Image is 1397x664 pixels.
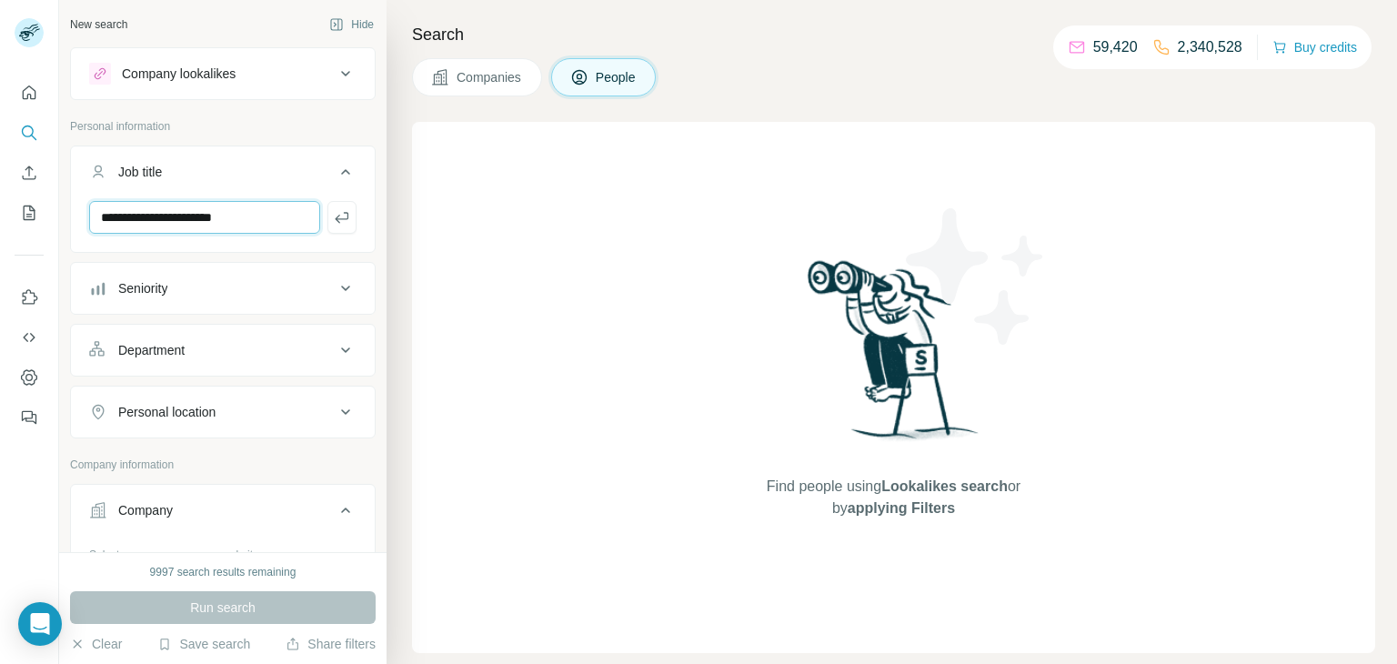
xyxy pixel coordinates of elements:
span: Companies [457,68,523,86]
span: Find people using or by [748,476,1039,519]
button: Buy credits [1272,35,1357,60]
img: Surfe Illustration - Stars [894,195,1058,358]
div: Open Intercom Messenger [18,602,62,646]
div: Select a company name or website [89,539,357,563]
div: 9997 search results remaining [150,564,296,580]
p: Company information [70,457,376,473]
h4: Search [412,22,1375,47]
button: Share filters [286,635,376,653]
button: Quick start [15,76,44,109]
div: Company [118,501,173,519]
div: Job title [118,163,162,181]
button: Company lookalikes [71,52,375,96]
div: Department [118,341,185,359]
button: Enrich CSV [15,156,44,189]
div: Personal location [118,403,216,421]
span: applying Filters [848,500,955,516]
span: People [596,68,638,86]
p: 2,340,528 [1178,36,1242,58]
div: Company lookalikes [122,65,236,83]
button: Job title [71,150,375,201]
button: Company [71,488,375,539]
div: New search [70,16,127,33]
button: Use Surfe on LinkedIn [15,281,44,314]
button: Seniority [71,267,375,310]
button: Personal location [71,390,375,434]
button: My lists [15,196,44,229]
p: 59,420 [1093,36,1138,58]
button: Clear [70,635,122,653]
p: Personal information [70,118,376,135]
button: Dashboard [15,361,44,394]
div: Seniority [118,279,167,297]
button: Use Surfe API [15,321,44,354]
button: Hide [317,11,387,38]
button: Search [15,116,44,149]
button: Department [71,328,375,372]
button: Save search [157,635,250,653]
span: Lookalikes search [881,478,1008,494]
button: Feedback [15,401,44,434]
img: Surfe Illustration - Woman searching with binoculars [799,256,989,458]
